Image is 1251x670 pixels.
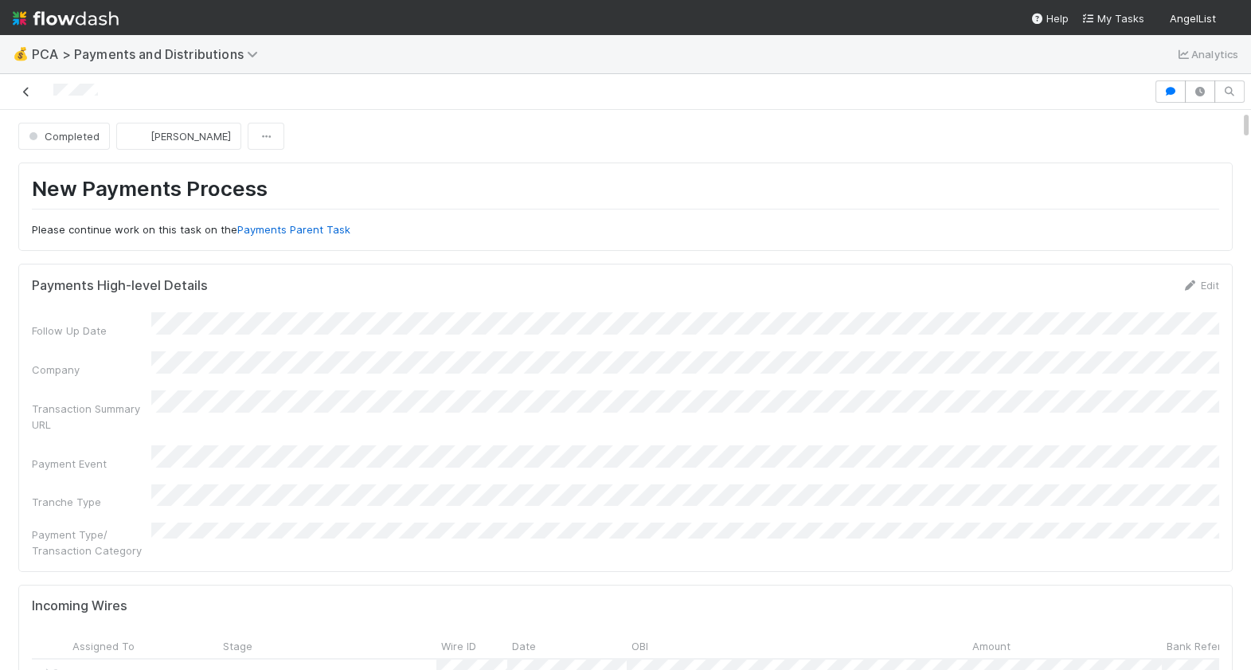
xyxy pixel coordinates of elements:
[631,638,648,654] span: OBI
[32,362,151,378] div: Company
[1170,12,1216,25] span: AngelList
[1182,279,1219,292] a: Edit
[1081,10,1144,26] a: My Tasks
[13,47,29,61] span: 💰
[151,130,231,143] span: [PERSON_NAME]
[32,222,1219,238] p: Please continue work on this task on the
[32,46,266,62] span: PCA > Payments and Distributions
[32,598,127,614] h5: Incoming Wires
[1222,11,1238,27] img: avatar_87e1a465-5456-4979-8ac4-f0cdb5bbfe2d.png
[32,323,151,339] div: Follow Up Date
[32,176,1219,209] h1: New Payments Process
[1081,12,1144,25] span: My Tasks
[512,638,536,654] span: Date
[441,638,476,654] span: Wire ID
[18,123,110,150] button: Completed
[237,223,350,236] a: Payments Parent Task
[1030,10,1069,26] div: Help
[32,401,151,433] div: Transaction Summary URL
[32,494,151,510] div: Tranche Type
[1167,638,1246,654] span: Bank Reference
[1175,45,1238,64] a: Analytics
[972,638,1011,654] span: Amount
[116,123,241,150] button: [PERSON_NAME]
[32,278,208,294] h5: Payments High-level Details
[32,456,151,472] div: Payment Event
[130,128,146,144] img: avatar_e7d5656d-bda2-4d83-89d6-b6f9721f96bd.png
[223,638,252,654] span: Stage
[72,638,135,654] span: Assigned To
[13,5,119,32] img: logo-inverted-e16ddd16eac7371096b0.svg
[32,527,151,558] div: Payment Type/ Transaction Category
[25,130,100,143] span: Completed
